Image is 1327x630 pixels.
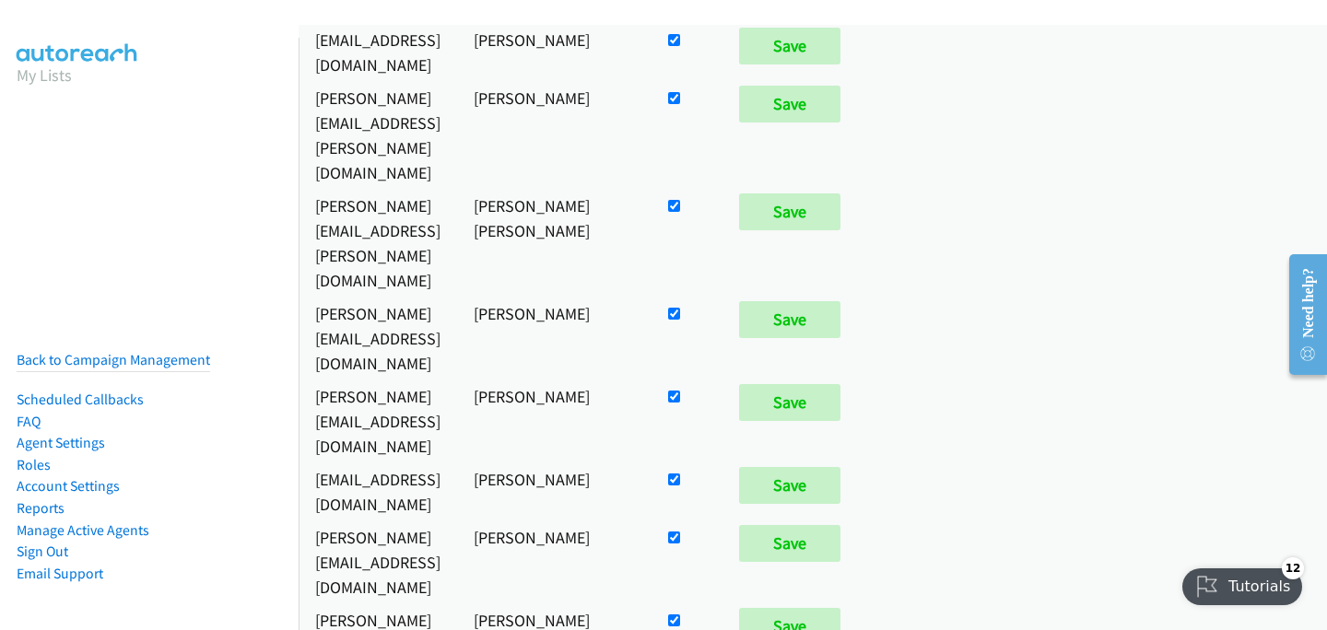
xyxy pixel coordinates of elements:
[739,193,840,230] input: Save
[739,301,840,338] input: Save
[17,565,103,582] a: Email Support
[1274,241,1327,388] iframe: Resource Center
[739,28,840,64] input: Save
[299,189,457,297] td: [PERSON_NAME][EMAIL_ADDRESS][PERSON_NAME][DOMAIN_NAME]
[299,23,457,81] td: [EMAIL_ADDRESS][DOMAIN_NAME]
[457,189,648,297] td: [PERSON_NAME] [PERSON_NAME]
[299,520,457,603] td: [PERSON_NAME][EMAIL_ADDRESS][DOMAIN_NAME]
[17,521,149,539] a: Manage Active Agents
[17,391,144,408] a: Scheduled Callbacks
[457,520,648,603] td: [PERSON_NAME]
[17,434,105,451] a: Agent Settings
[739,86,840,122] input: Save
[17,499,65,517] a: Reports
[457,23,648,81] td: [PERSON_NAME]
[17,64,72,86] a: My Lists
[1171,550,1313,616] iframe: Checklist
[299,81,457,189] td: [PERSON_NAME][EMAIL_ADDRESS][PERSON_NAME][DOMAIN_NAME]
[299,462,457,520] td: [EMAIL_ADDRESS][DOMAIN_NAME]
[17,351,210,368] a: Back to Campaign Management
[299,379,457,462] td: [PERSON_NAME][EMAIL_ADDRESS][DOMAIN_NAME]
[17,413,41,430] a: FAQ
[739,384,840,421] input: Save
[739,525,840,562] input: Save
[457,462,648,520] td: [PERSON_NAME]
[17,542,68,560] a: Sign Out
[17,456,51,473] a: Roles
[739,467,840,504] input: Save
[299,297,457,379] td: [PERSON_NAME][EMAIL_ADDRESS][DOMAIN_NAME]
[457,379,648,462] td: [PERSON_NAME]
[457,297,648,379] td: [PERSON_NAME]
[457,81,648,189] td: [PERSON_NAME]
[17,477,120,495] a: Account Settings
